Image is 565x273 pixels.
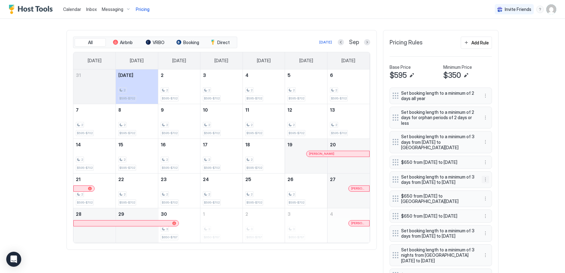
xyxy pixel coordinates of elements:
[158,208,200,220] a: September 30, 2025
[482,176,489,183] button: More options
[327,208,370,220] a: October 4, 2025
[166,52,192,69] a: Tuesday
[118,142,123,147] span: 15
[203,142,208,147] span: 17
[172,38,203,47] button: Booking
[118,73,133,78] span: [DATE]
[86,6,97,13] a: Inbox
[183,40,199,45] span: Booking
[88,58,101,63] span: [DATE]
[162,131,178,135] span: $595-$702
[73,69,116,104] td: August 31, 2025
[243,104,285,139] td: September 11, 2025
[120,40,133,45] span: Airbnb
[293,123,295,127] span: 2
[63,6,81,13] a: Calendar
[243,208,285,220] a: October 2, 2025
[102,7,123,12] span: Messaging
[204,200,220,205] span: $595-$702
[76,142,81,147] span: 14
[204,166,220,170] span: $595-$702
[86,7,97,12] span: Inbox
[243,69,285,104] td: September 4, 2025
[204,38,236,47] button: Direct
[327,173,370,208] td: September 27, 2025
[77,131,93,135] span: $595-$702
[246,96,262,100] span: $595-$702
[243,139,285,173] td: September 18, 2025
[330,177,336,182] span: 27
[73,208,115,220] a: September 28, 2025
[119,96,135,100] span: $595-$702
[116,208,158,243] td: September 29, 2025
[309,152,334,156] span: [PERSON_NAME]
[482,230,489,237] button: More options
[462,72,470,79] button: Edit
[482,159,489,166] button: More options
[208,52,234,69] a: Wednesday
[200,69,243,81] a: September 3, 2025
[118,211,124,217] span: 29
[158,69,200,104] td: September 2, 2025
[349,39,359,46] span: Sep
[243,208,285,243] td: October 2, 2025
[401,247,475,264] span: Set booking length to a minimum of 3 nights from [GEOGRAPHIC_DATA][DATE] to [DATE]
[208,88,210,92] span: 2
[203,73,206,78] span: 3
[203,177,209,182] span: 24
[73,139,116,173] td: September 14, 2025
[81,192,83,196] span: 2
[200,139,243,150] a: September 17, 2025
[161,73,164,78] span: 2
[327,69,370,104] td: September 6, 2025
[124,52,150,69] a: Monday
[309,152,367,156] div: [PERSON_NAME]
[73,37,237,48] div: tab-group
[200,208,243,243] td: October 1, 2025
[251,158,253,162] span: 2
[76,177,81,182] span: 21
[208,192,210,196] span: 2
[158,69,200,81] a: September 2, 2025
[203,107,208,113] span: 10
[116,104,158,139] td: September 8, 2025
[116,173,158,208] td: September 22, 2025
[331,96,347,100] span: $595-$702
[116,69,158,81] a: September 1, 2025
[119,200,135,205] span: $595-$702
[73,139,115,150] a: September 14, 2025
[287,73,291,78] span: 5
[162,235,177,239] span: $650-$767
[245,107,249,113] span: 11
[73,173,116,208] td: September 21, 2025
[200,208,243,220] a: October 1, 2025
[288,200,304,205] span: $595-$702
[335,52,361,69] a: Saturday
[172,58,186,63] span: [DATE]
[158,208,200,243] td: September 30, 2025
[482,138,489,146] button: More options
[158,173,200,208] td: September 23, 2025
[162,96,178,100] span: $595-$702
[338,39,344,45] button: Previous month
[401,109,475,126] span: Set booking length to a minimum of 2 days for orphan periods of 2 days or less
[116,139,158,173] td: September 15, 2025
[116,69,158,104] td: September 1, 2025
[81,123,83,127] span: 2
[161,177,167,182] span: 23
[327,69,370,81] a: September 6, 2025
[118,107,121,113] span: 8
[351,186,367,190] span: [PERSON_NAME]
[341,58,355,63] span: [DATE]
[243,139,285,150] a: September 18, 2025
[200,174,243,185] a: September 24, 2025
[166,227,168,231] span: 3
[76,73,81,78] span: 31
[166,123,168,127] span: 2
[119,131,135,135] span: $595-$702
[217,40,230,45] span: Direct
[124,158,125,162] span: 2
[246,200,262,205] span: $595-$702
[158,104,200,116] a: September 9, 2025
[287,107,292,113] span: 12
